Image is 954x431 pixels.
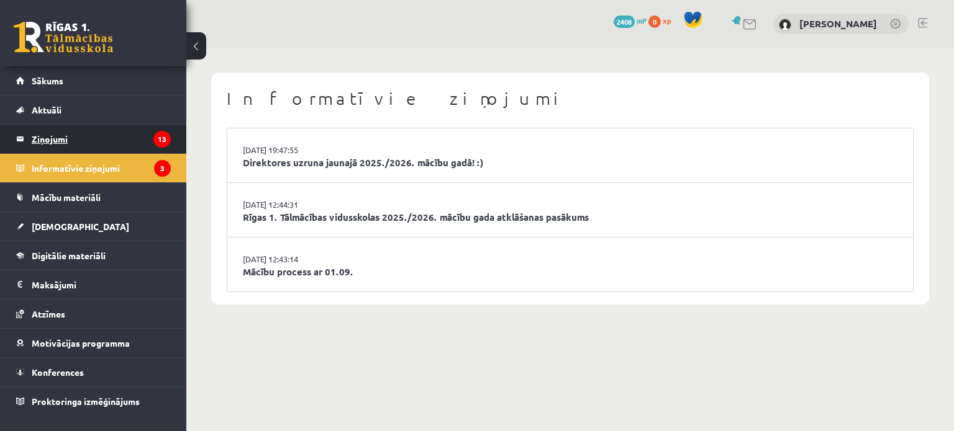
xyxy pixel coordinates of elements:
[32,337,130,349] span: Motivācijas programma
[243,144,336,156] a: [DATE] 19:47:55
[648,16,661,28] span: 0
[16,66,171,95] a: Sākums
[32,104,61,115] span: Aktuāli
[32,250,106,261] span: Digitālie materiāli
[243,210,897,224] a: Rīgas 1. Tālmācības vidusskolas 2025./2026. mācību gada atklāšanas pasākums
[243,253,336,265] a: [DATE] 12:43:14
[32,221,129,232] span: [DEMOGRAPHIC_DATA]
[227,88,914,109] h1: Informatīvie ziņojumi
[663,16,671,25] span: xp
[16,300,171,328] a: Atzīmes
[16,241,171,270] a: Digitālie materiāli
[648,16,677,25] a: 0 xp
[16,270,171,299] a: Maksājumi
[32,125,171,153] legend: Ziņojumi
[32,192,101,203] span: Mācību materiāli
[32,154,171,182] legend: Informatīvie ziņojumi
[153,131,171,148] i: 13
[16,329,171,357] a: Motivācijas programma
[32,270,171,299] legend: Maksājumi
[16,96,171,124] a: Aktuāli
[32,75,63,86] span: Sākums
[32,308,65,319] span: Atzīmes
[614,16,635,28] span: 2408
[16,358,171,386] a: Konferences
[779,19,791,31] img: Gļebs Golubevs
[16,125,171,153] a: Ziņojumi13
[16,387,171,415] a: Proktoringa izmēģinājums
[243,156,897,170] a: Direktores uzruna jaunajā 2025./2026. mācību gadā! :)
[14,22,113,53] a: Rīgas 1. Tālmācības vidusskola
[799,17,877,30] a: [PERSON_NAME]
[154,160,171,177] i: 3
[16,212,171,241] a: [DEMOGRAPHIC_DATA]
[16,183,171,211] a: Mācību materiāli
[243,198,336,211] a: [DATE] 12:44:31
[637,16,647,25] span: mP
[32,367,84,378] span: Konferences
[614,16,647,25] a: 2408 mP
[243,265,897,279] a: Mācību process ar 01.09.
[16,154,171,182] a: Informatīvie ziņojumi3
[32,396,140,407] span: Proktoringa izmēģinājums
